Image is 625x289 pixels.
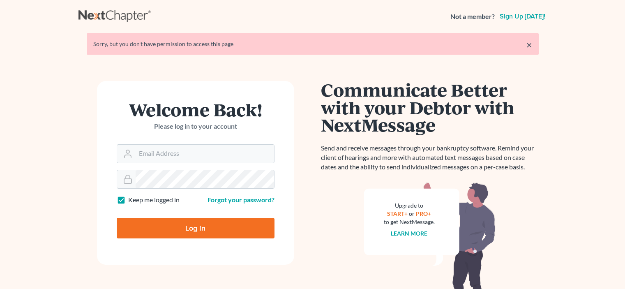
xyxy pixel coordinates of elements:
[208,196,274,203] a: Forgot your password?
[416,210,431,217] a: PRO+
[409,210,415,217] span: or
[117,218,274,238] input: Log In
[526,40,532,50] a: ×
[321,81,539,134] h1: Communicate Better with your Debtor with NextMessage
[136,145,274,163] input: Email Address
[387,210,408,217] a: START+
[384,218,435,226] div: to get NextMessage.
[117,101,274,118] h1: Welcome Back!
[93,40,532,48] div: Sorry, but you don't have permission to access this page
[450,12,495,21] strong: Not a member?
[384,201,435,210] div: Upgrade to
[498,13,547,20] a: Sign up [DATE]!
[321,143,539,172] p: Send and receive messages through your bankruptcy software. Remind your client of hearings and mo...
[391,230,427,237] a: Learn more
[128,195,180,205] label: Keep me logged in
[117,122,274,131] p: Please log in to your account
